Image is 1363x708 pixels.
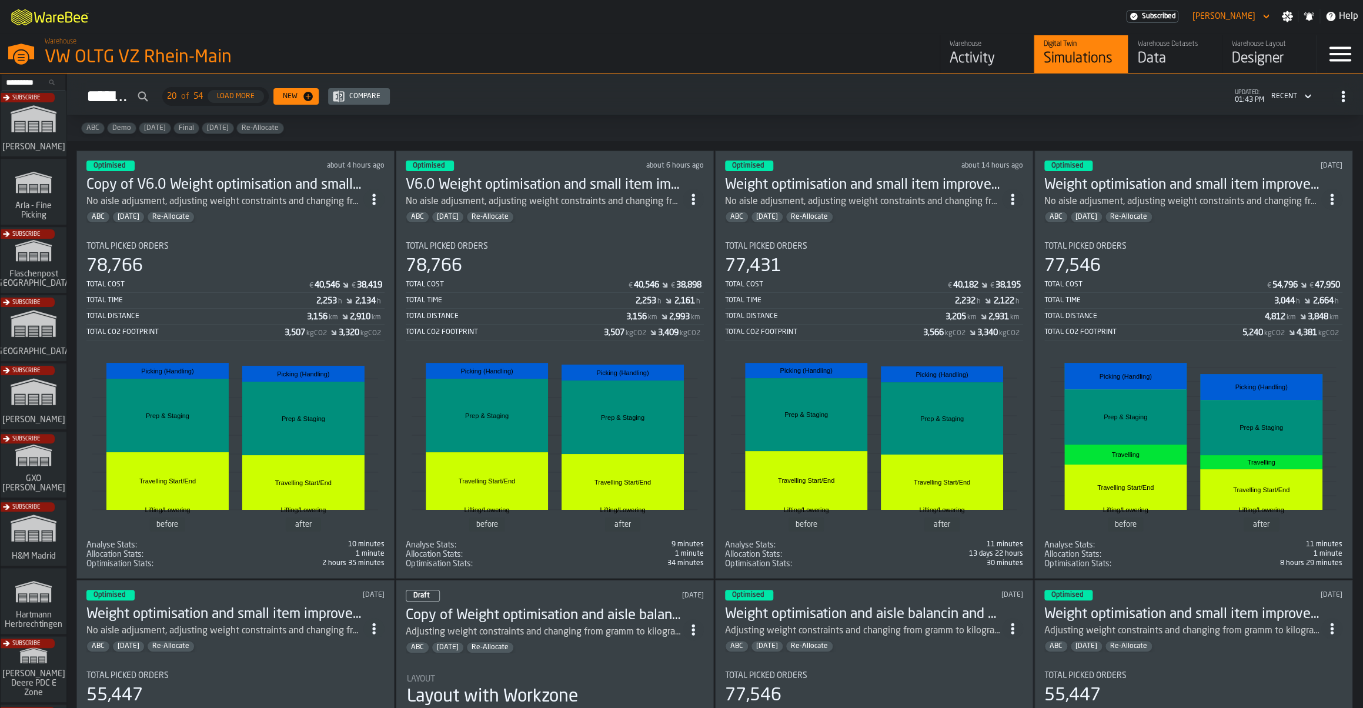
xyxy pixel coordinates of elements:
[87,213,109,221] span: ABC
[12,95,40,101] span: Subscribe
[406,256,462,277] div: 78,766
[86,256,143,277] div: 78,766
[725,590,773,600] div: status-3 2
[658,328,679,338] div: Stat Value
[1,500,66,568] a: link-to-/wh/i/0438fb8c-4a97-4a5b-bcc6-2889b6922db0/simulations
[1105,213,1152,221] span: Re-Allocate
[1044,550,1101,559] span: Allocation Stats:
[406,195,683,209] div: No aisle adjusment, adjusting weight constraints and changing from gramm to kilogramme and puttin...
[725,195,1002,209] div: No aisle adjusment, adjusting weight constraints and changing from gramm to kilogramme and puttin...
[1138,40,1212,48] div: Warehouse Datasets
[725,256,781,277] div: 77,431
[86,550,385,559] div: stat-Allocation Stats:
[629,282,633,290] span: €
[751,213,783,221] span: Feb/25
[950,40,1024,48] div: Warehouse
[671,282,675,290] span: €
[307,312,328,322] div: Stat Value
[86,328,285,336] div: Total CO2 Footprint
[725,176,1002,195] h3: Weight optimisation and small item improvement V.5.0
[1318,329,1339,338] span: kgCO2
[900,162,1024,170] div: Updated: 9/14/2025, 11:18:16 PM Created: 9/12/2025, 11:34:08 AM
[406,550,553,559] div: Title
[1044,550,1191,559] div: Title
[796,520,817,529] text: before
[732,592,764,599] span: Optimised
[1232,40,1307,48] div: Warehouse Layout
[86,550,233,559] div: Title
[1044,242,1342,251] div: Title
[1219,591,1343,599] div: Updated: 9/11/2025, 1:05:18 AM Created: 9/10/2025, 6:36:28 PM
[953,280,978,290] div: Stat Value
[1015,298,1020,306] span: h
[86,280,308,289] div: Total Cost
[1196,550,1343,558] div: 1 minute
[990,282,994,290] span: €
[1253,520,1270,529] text: after
[626,312,647,322] div: Stat Value
[1044,232,1342,569] section: card-SimulationDashboardCard-optimised
[946,312,966,322] div: Stat Value
[202,124,233,132] span: Jan/25
[406,550,704,559] div: stat-Allocation Stats:
[1044,296,1274,305] div: Total Time
[113,213,144,221] span: Feb/25
[406,559,704,569] div: stat-Optimisation Stats:
[967,313,977,322] span: km
[680,329,700,338] span: kgCO2
[626,329,646,338] span: kgCO2
[1313,296,1334,306] div: Stat Value
[86,232,385,569] section: card-SimulationDashboardCard-optimised
[345,92,385,101] div: Compare
[352,282,356,290] span: €
[86,559,385,569] div: stat-Optimisation Stats:
[406,280,627,289] div: Total Cost
[328,88,390,105] button: button-Compare
[86,312,307,320] div: Total Distance
[406,176,683,195] h3: V6.0 Weight optimisation and small item improvement
[355,296,376,306] div: Stat Value
[1309,282,1314,290] span: €
[1044,559,1191,569] div: Title
[1219,162,1343,170] div: Updated: 9/12/2025, 11:33:39 AM Created: 9/11/2025, 5:32:17 PM
[406,559,704,569] span: 55,280
[86,242,385,340] div: stat-Total Picked Orders
[945,329,966,338] span: kgCO2
[406,242,488,251] span: Total Picked Orders
[315,280,340,290] div: Stat Value
[86,559,153,569] span: Optimisation Stats:
[1051,592,1083,599] span: Optimised
[86,605,363,624] div: Weight optimisation and small item improvement V.2.0.0
[238,540,385,549] div: 10 minutes
[1044,161,1093,171] div: status-3 2
[1329,313,1339,322] span: km
[407,352,703,538] div: stat-
[396,151,714,579] div: ItemListCard-DashboardItemContainer
[1264,329,1285,338] span: kgCO2
[406,312,626,320] div: Total Distance
[406,242,704,251] div: Title
[1265,312,1285,322] div: Stat Value
[413,592,430,599] span: Draft
[86,559,233,569] div: Title
[360,329,381,338] span: kgCO2
[725,540,776,550] span: Analyse Stats:
[316,296,337,306] div: Stat Value
[725,550,782,559] span: Allocation Stats:
[338,298,342,306] span: h
[725,328,923,336] div: Total CO2 Footprint
[786,213,833,221] span: Re-Allocate
[467,213,513,221] span: Re-Allocate
[1296,298,1300,306] span: h
[86,590,135,600] div: status-3 2
[725,550,1023,559] div: stat-Allocation Stats:
[108,124,136,132] span: Demo
[1,295,66,363] a: link-to-/wh/i/b5402f52-ce28-4f27-b3d4-5c6d76174849/simulations
[725,605,1002,624] div: Weight optimisation and aisle balancin and small item improvement V3..0
[696,298,700,306] span: h
[1298,11,1319,22] label: button-toggle-Notifications
[261,591,385,599] div: Updated: 9/11/2025, 4:42:31 PM Created: 9/11/2025, 2:53:03 AM
[1271,92,1297,101] div: DropdownMenuValue-4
